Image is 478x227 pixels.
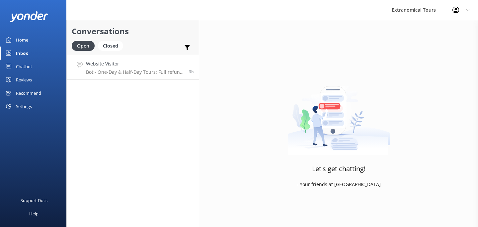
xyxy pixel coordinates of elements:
img: yonder-white-logo.png [10,11,48,22]
div: Recommend [16,86,41,100]
h2: Conversations [72,25,194,38]
h4: Website Visitor [86,60,184,67]
div: Help [29,207,39,220]
a: Closed [98,42,126,49]
p: - Your friends at [GEOGRAPHIC_DATA] [297,181,381,188]
a: Website VisitorBot:- One-Day & Half-Day Tours: Full refund if canceled more than 24 hours in adva... [67,55,199,80]
h3: Let's get chatting! [312,164,365,174]
div: Open [72,41,95,51]
div: Closed [98,41,123,51]
a: Open [72,42,98,49]
div: Home [16,33,28,47]
span: Sep 02 2025 03:13pm (UTC -07:00) America/Tijuana [189,69,194,74]
div: Reviews [16,73,32,86]
div: Chatbot [16,60,32,73]
div: Inbox [16,47,28,60]
div: Support Docs [21,194,47,207]
div: Settings [16,100,32,113]
img: artwork of a man stealing a conversation from at giant smartphone [287,72,390,155]
p: Bot: - One-Day & Half-Day Tours: Full refund if canceled more than 24 hours in advance; no refund... [86,69,184,75]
